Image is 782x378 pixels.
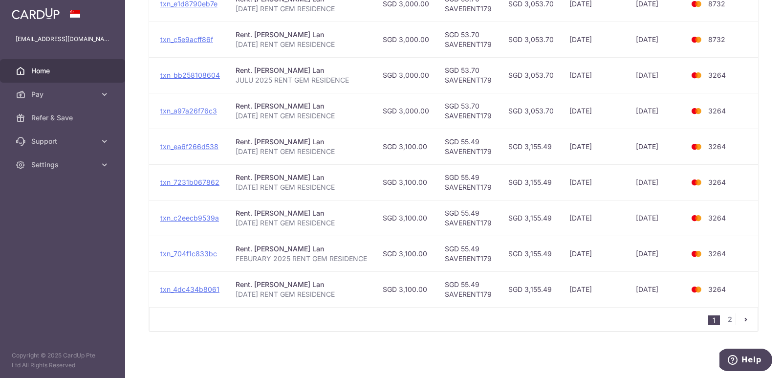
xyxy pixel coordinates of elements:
[628,200,684,236] td: [DATE]
[437,164,500,200] td: SGD 55.49 SAVERENT179
[628,164,684,200] td: [DATE]
[687,34,706,45] img: Bank Card
[437,22,500,57] td: SGD 53.70 SAVERENT179
[562,93,628,129] td: [DATE]
[708,142,726,151] span: 3264
[500,164,562,200] td: SGD 3,155.49
[236,208,367,218] div: Rent. [PERSON_NAME] Lan
[628,236,684,271] td: [DATE]
[628,22,684,57] td: [DATE]
[562,271,628,307] td: [DATE]
[160,285,219,293] a: txn_4dc434b8061
[708,285,726,293] span: 3264
[160,107,217,115] a: txn_a97a26f76c3
[31,136,96,146] span: Support
[628,93,684,129] td: [DATE]
[437,200,500,236] td: SGD 55.49 SAVERENT179
[687,69,706,81] img: Bank Card
[719,349,772,373] iframe: Opens a widget where you can find more information
[31,89,96,99] span: Pay
[160,214,219,222] a: txn_c2eecb9539a
[31,160,96,170] span: Settings
[236,4,367,14] p: [DATE] RENT GEM RESIDENCE
[687,248,706,260] img: Bank Card
[236,280,367,289] div: Rent. [PERSON_NAME] Lan
[437,93,500,129] td: SGD 53.70 SAVERENT179
[687,212,706,224] img: Bank Card
[375,93,437,129] td: SGD 3,000.00
[22,7,42,16] span: Help
[437,271,500,307] td: SGD 55.49 SAVERENT179
[500,57,562,93] td: SGD 3,053.70
[236,75,367,85] p: JULU 2025 RENT GEM RESIDENCE
[708,107,726,115] span: 3264
[500,236,562,271] td: SGD 3,155.49
[236,218,367,228] p: [DATE] RENT GEM RESIDENCE
[375,200,437,236] td: SGD 3,100.00
[500,200,562,236] td: SGD 3,155.49
[236,66,367,75] div: Rent. [PERSON_NAME] Lan
[160,142,218,151] a: txn_ea6f266d538
[724,313,736,325] a: 2
[562,22,628,57] td: [DATE]
[375,236,437,271] td: SGD 3,100.00
[500,271,562,307] td: SGD 3,155.49
[375,164,437,200] td: SGD 3,100.00
[236,111,367,121] p: [DATE] RENT GEM RESIDENCE
[628,129,684,164] td: [DATE]
[687,141,706,153] img: Bank Card
[236,40,367,49] p: [DATE] RENT GEM RESIDENCE
[437,236,500,271] td: SGD 55.49 SAVERENT179
[708,315,720,325] li: 1
[687,105,706,117] img: Bank Card
[708,71,726,79] span: 3264
[236,30,367,40] div: Rent. [PERSON_NAME] Lan
[236,182,367,192] p: [DATE] RENT GEM RESIDENCE
[31,113,96,123] span: Refer & Save
[500,22,562,57] td: SGD 3,053.70
[708,214,726,222] span: 3264
[708,249,726,258] span: 3264
[628,271,684,307] td: [DATE]
[708,35,725,44] span: 8732
[236,137,367,147] div: Rent. [PERSON_NAME] Lan
[708,308,758,331] nav: pager
[562,236,628,271] td: [DATE]
[562,57,628,93] td: [DATE]
[236,254,367,264] p: FEBURARY 2025 RENT GEM RESIDENCE
[437,57,500,93] td: SGD 53.70 SAVERENT179
[562,164,628,200] td: [DATE]
[236,147,367,156] p: [DATE] RENT GEM RESIDENCE
[236,173,367,182] div: Rent. [PERSON_NAME] Lan
[437,129,500,164] td: SGD 55.49 SAVERENT179
[375,129,437,164] td: SGD 3,100.00
[160,178,219,186] a: txn_7231b067862
[562,129,628,164] td: [DATE]
[500,129,562,164] td: SGD 3,155.49
[160,35,213,44] a: txn_c5e9acff86f
[375,271,437,307] td: SGD 3,100.00
[375,22,437,57] td: SGD 3,000.00
[160,71,220,79] a: txn_bb258108604
[236,101,367,111] div: Rent. [PERSON_NAME] Lan
[687,177,706,188] img: Bank Card
[375,57,437,93] td: SGD 3,000.00
[160,249,217,258] a: txn_704f1c833bc
[12,8,60,20] img: CardUp
[16,34,109,44] p: [EMAIL_ADDRESS][DOMAIN_NAME]
[500,93,562,129] td: SGD 3,053.70
[236,244,367,254] div: Rent. [PERSON_NAME] Lan
[708,178,726,186] span: 3264
[236,289,367,299] p: [DATE] RENT GEM RESIDENCE
[687,284,706,295] img: Bank Card
[31,66,96,76] span: Home
[628,57,684,93] td: [DATE]
[562,200,628,236] td: [DATE]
